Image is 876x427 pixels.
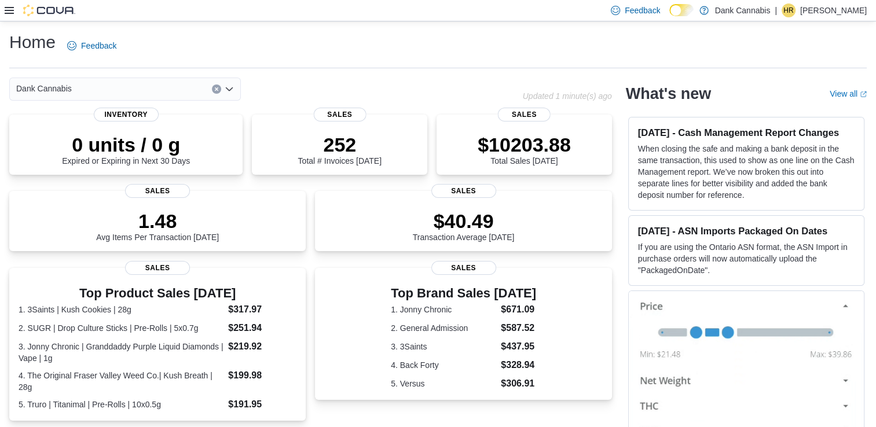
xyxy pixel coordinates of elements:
span: Sales [125,184,190,198]
button: Clear input [212,84,221,94]
h3: Top Brand Sales [DATE] [391,286,536,300]
span: Dank Cannabis [16,82,72,95]
dt: 4. Back Forty [391,359,496,371]
span: Feedback [81,40,116,51]
span: Sales [125,261,190,275]
p: [PERSON_NAME] [800,3,867,17]
span: Sales [498,108,551,122]
h3: Top Product Sales [DATE] [19,286,296,300]
dt: 1. 3Saints | Kush Cookies | 28g [19,304,223,315]
span: HR [783,3,793,17]
dt: 1. Jonny Chronic [391,304,496,315]
dt: 4. The Original Fraser Valley Weed Co.| Kush Breath | 28g [19,370,223,393]
button: Open list of options [225,84,234,94]
p: When closing the safe and making a bank deposit in the same transaction, this used to show as one... [638,143,855,201]
dd: $671.09 [501,303,536,316]
a: Feedback [63,34,121,57]
p: | [775,3,777,17]
dt: 5. Versus [391,378,496,389]
span: Inventory [94,108,159,122]
a: View allExternal link [830,89,867,98]
p: 252 [298,133,382,156]
span: Sales [431,184,496,198]
dd: $199.98 [228,369,296,382]
p: $40.49 [413,209,515,233]
div: Avg Items Per Transaction [DATE] [96,209,219,242]
dd: $219.92 [228,340,296,354]
p: 1.48 [96,209,219,233]
p: Dank Cannabis [714,3,770,17]
p: 0 units / 0 g [62,133,190,156]
div: Harrison Ramsey [782,3,796,17]
div: Expired or Expiring in Next 30 Days [62,133,190,165]
p: Updated 1 minute(s) ago [523,91,612,101]
svg: External link [860,91,867,98]
dd: $587.52 [501,321,536,335]
h1: Home [9,31,56,54]
div: Total # Invoices [DATE] [298,133,382,165]
dt: 3. 3Saints [391,341,496,352]
p: $10203.88 [478,133,571,156]
span: Sales [431,261,496,275]
dd: $251.94 [228,321,296,335]
p: If you are using the Ontario ASN format, the ASN Import in purchase orders will now automatically... [638,241,855,276]
dd: $306.91 [501,377,536,391]
dd: $437.95 [501,340,536,354]
dt: 2. SUGR | Drop Culture Sticks | Pre-Rolls | 5x0.7g [19,322,223,334]
img: Cova [23,5,75,16]
dt: 5. Truro | Titanimal | Pre-Rolls | 10x0.5g [19,399,223,410]
dd: $191.95 [228,397,296,411]
h3: [DATE] - ASN Imports Packaged On Dates [638,225,855,237]
div: Total Sales [DATE] [478,133,571,165]
dt: 2. General Admission [391,322,496,334]
h3: [DATE] - Cash Management Report Changes [638,127,855,138]
span: Sales [313,108,366,122]
dd: $317.97 [228,303,296,316]
input: Dark Mode [669,4,694,16]
span: Feedback [625,5,660,16]
h2: What's new [626,84,711,103]
dt: 3. Jonny Chronic | Granddaddy Purple Liquid Diamonds | Vape | 1g [19,341,223,364]
div: Transaction Average [DATE] [413,209,515,242]
dd: $328.94 [501,358,536,372]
